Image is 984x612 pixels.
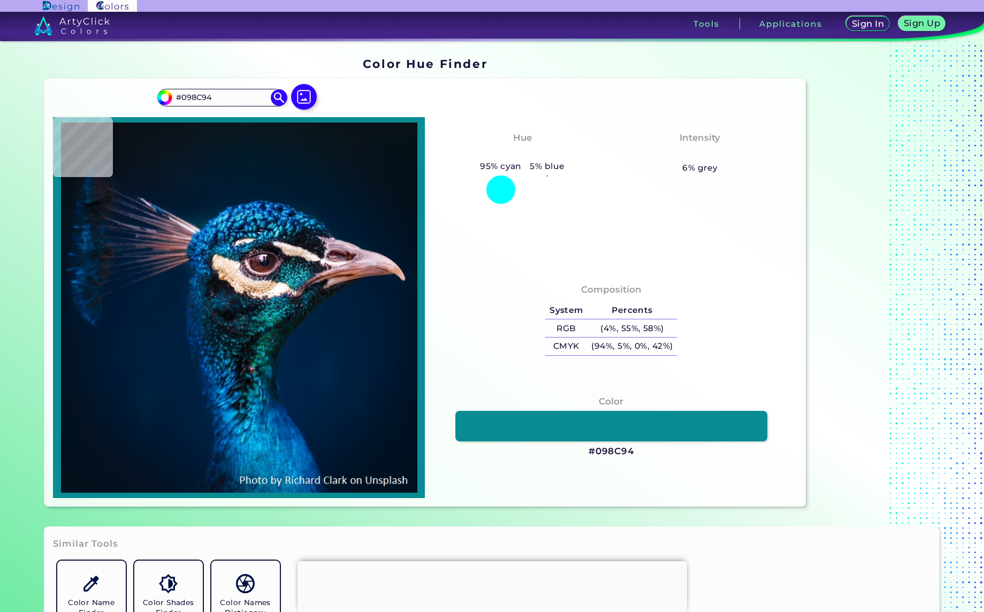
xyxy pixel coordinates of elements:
h4: Color [599,394,623,409]
h3: Applications [759,20,822,28]
img: icon search [271,89,287,105]
h5: 6% grey [682,161,718,175]
img: icon_color_shades.svg [159,574,178,593]
h5: RGB [545,319,587,337]
img: ArtyClick Design logo [43,1,79,11]
h5: 95% cyan [476,159,525,173]
img: img_pavlin.jpg [58,123,420,493]
h5: Sign In [853,20,882,28]
h4: Hue [513,130,532,146]
h5: (4%, 55%, 58%) [588,319,677,337]
h5: System [545,302,587,319]
h5: CMYK [545,338,587,355]
img: logo_artyclick_colors_white.svg [34,16,110,35]
h1: Color Hue Finder [363,56,487,72]
a: Sign In [848,17,888,30]
h3: Similar Tools [53,538,118,550]
h3: Tools [693,20,720,28]
h4: Composition [581,282,642,297]
h5: Percents [588,302,677,319]
iframe: Advertisement [810,53,944,511]
h4: Intensity [680,130,720,146]
iframe: Advertisement [298,561,687,609]
img: icon picture [291,84,317,110]
h5: (94%, 5%, 0%, 42%) [588,338,677,355]
a: Sign Up [901,17,943,30]
img: icon_color_names_dictionary.svg [236,574,255,593]
h5: 5% blue [526,159,569,173]
img: icon_color_name_finder.svg [82,574,101,593]
h3: Vibrant [677,147,723,159]
h3: #098C94 [589,445,634,458]
h5: Sign Up [905,19,939,27]
input: type color.. [172,90,272,105]
h3: Cyan [505,147,539,159]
